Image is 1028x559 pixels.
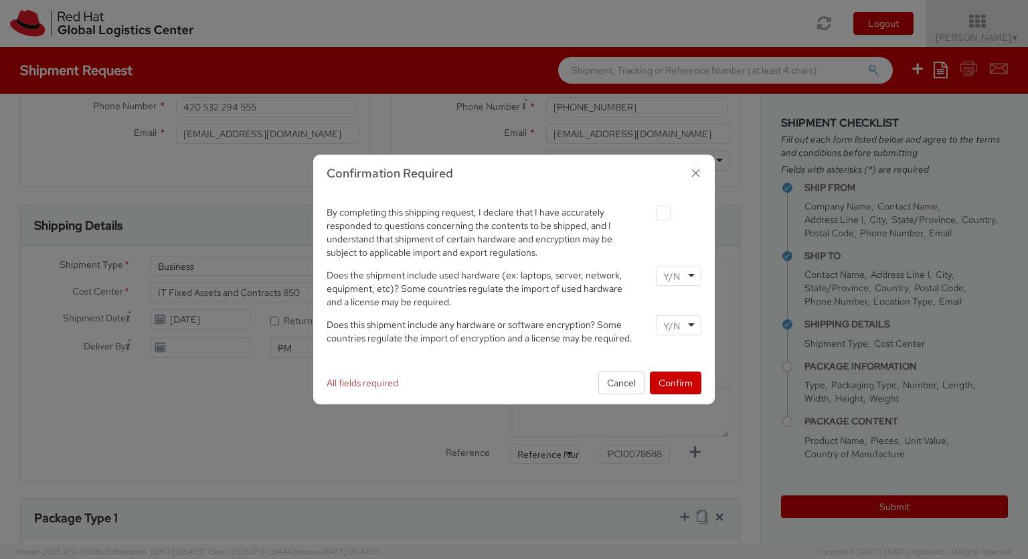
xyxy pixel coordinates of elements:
button: Cancel [598,372,645,394]
button: Confirm [650,372,701,394]
h3: Confirmation Required [327,165,701,182]
span: Does this shipment include any hardware or software encryption? Some countries regulate the impor... [327,319,632,344]
input: Y/N [663,319,683,333]
span: Does the shipment include used hardware (ex: laptops, server, network, equipment, etc)? Some coun... [327,269,622,308]
span: All fields required [327,377,398,389]
input: Y/N [663,270,683,283]
span: By completing this shipping request, I declare that I have accurately responded to questions conc... [327,206,612,258]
